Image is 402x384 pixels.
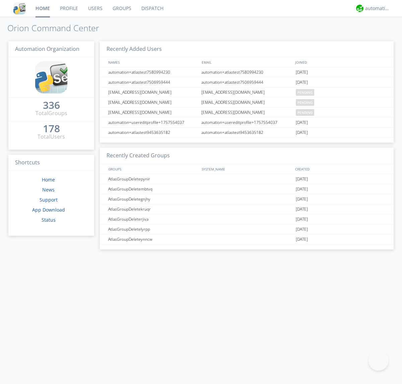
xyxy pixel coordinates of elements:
[107,57,198,67] div: NAMES
[100,107,394,118] a: [EMAIL_ADDRESS][DOMAIN_NAME][EMAIL_ADDRESS][DOMAIN_NAME]pending
[38,133,65,141] div: Total Users
[100,204,394,214] a: AtlasGroupDeletekruqr[DATE]
[200,164,293,174] div: SYSTEM_NAME
[200,128,294,137] div: automation+atlastest9453635182
[296,194,308,204] span: [DATE]
[293,57,387,67] div: JOINED
[200,97,294,107] div: [EMAIL_ADDRESS][DOMAIN_NAME]
[296,99,314,106] span: pending
[296,214,308,224] span: [DATE]
[368,351,389,371] iframe: Toggle Customer Support
[42,186,55,193] a: News
[107,224,199,234] div: AtlasGroupDeletelyrpp
[296,67,308,77] span: [DATE]
[32,207,65,213] a: App Download
[100,194,394,204] a: AtlasGroupDeletegnjhy[DATE]
[107,174,199,184] div: AtlasGroupDeletepynir
[200,87,294,97] div: [EMAIL_ADDRESS][DOMAIN_NAME]
[8,155,94,171] h3: Shortcuts
[100,214,394,224] a: AtlasGroupDeleterjiva[DATE]
[100,97,394,107] a: [EMAIL_ADDRESS][DOMAIN_NAME][EMAIL_ADDRESS][DOMAIN_NAME]pending
[107,107,199,117] div: [EMAIL_ADDRESS][DOMAIN_NAME]
[43,102,60,109] a: 336
[100,234,394,244] a: AtlasGroupDeleteynncw[DATE]
[296,234,308,244] span: [DATE]
[100,67,394,77] a: automation+atlastest7580994230automation+atlastest7580994230[DATE]
[42,217,56,223] a: Status
[107,204,199,214] div: AtlasGroupDeletekruqr
[40,197,58,203] a: Support
[13,2,25,14] img: cddb5a64eb264b2086981ab96f4c1ba7
[200,107,294,117] div: [EMAIL_ADDRESS][DOMAIN_NAME]
[100,87,394,97] a: [EMAIL_ADDRESS][DOMAIN_NAME][EMAIL_ADDRESS][DOMAIN_NAME]pending
[100,77,394,87] a: automation+atlastest7506959444automation+atlastest7506959444[DATE]
[296,77,308,87] span: [DATE]
[107,164,198,174] div: GROUPS
[107,194,199,204] div: AtlasGroupDeletegnjhy
[100,224,394,234] a: AtlasGroupDeletelyrpp[DATE]
[107,234,199,244] div: AtlasGroupDeleteynncw
[356,5,363,12] img: d2d01cd9b4174d08988066c6d424eccd
[107,184,199,194] div: AtlasGroupDeletembtvq
[42,176,55,183] a: Home
[107,87,199,97] div: [EMAIL_ADDRESS][DOMAIN_NAME]
[43,102,60,108] div: 336
[365,5,390,12] div: automation+atlas
[200,57,293,67] div: EMAIL
[200,77,294,87] div: automation+atlastest7506959444
[100,184,394,194] a: AtlasGroupDeletembtvq[DATE]
[293,164,387,174] div: CREATED
[100,118,394,128] a: automation+usereditprofile+1757554037automation+usereditprofile+1757554037[DATE]
[100,174,394,184] a: AtlasGroupDeletepynir[DATE]
[35,61,67,93] img: cddb5a64eb264b2086981ab96f4c1ba7
[200,118,294,127] div: automation+usereditprofile+1757554037
[296,128,308,138] span: [DATE]
[296,89,314,96] span: pending
[107,67,199,77] div: automation+atlastest7580994230
[296,174,308,184] span: [DATE]
[296,109,314,116] span: pending
[296,204,308,214] span: [DATE]
[107,118,199,127] div: automation+usereditprofile+1757554037
[296,184,308,194] span: [DATE]
[200,67,294,77] div: automation+atlastest7580994230
[36,109,67,117] div: Total Groups
[107,97,199,107] div: [EMAIL_ADDRESS][DOMAIN_NAME]
[100,128,394,138] a: automation+atlastest9453635182automation+atlastest9453635182[DATE]
[43,125,60,132] div: 178
[15,45,79,53] span: Automation Organization
[107,77,199,87] div: automation+atlastest7506959444
[296,224,308,234] span: [DATE]
[296,118,308,128] span: [DATE]
[43,125,60,133] a: 178
[100,148,394,164] h3: Recently Created Groups
[107,214,199,224] div: AtlasGroupDeleterjiva
[107,128,199,137] div: automation+atlastest9453635182
[100,41,394,58] h3: Recently Added Users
